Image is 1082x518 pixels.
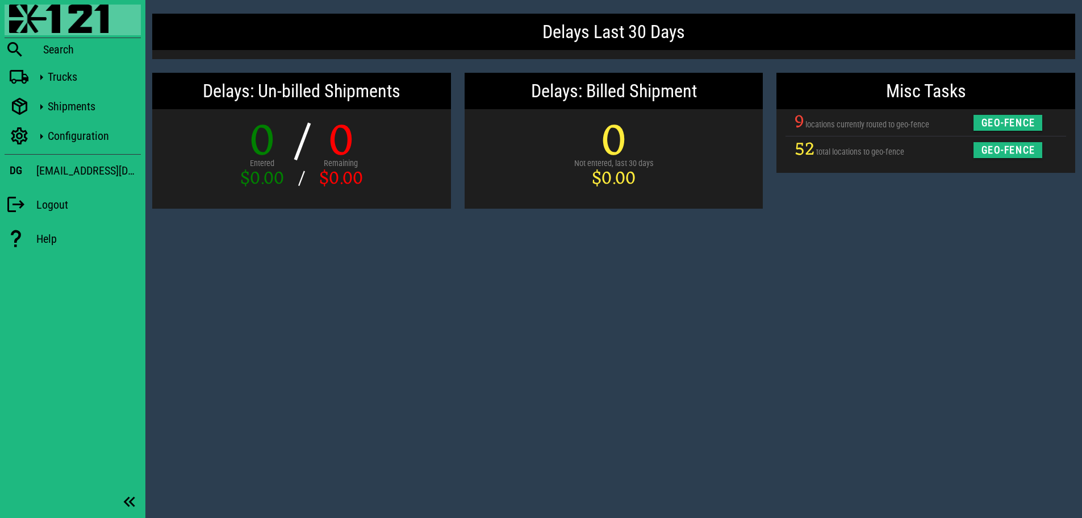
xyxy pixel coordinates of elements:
div: / [293,121,311,166]
div: Search [43,43,141,56]
span: geo-fence [980,117,1035,129]
div: 0 [319,121,363,166]
a: geo-fence [974,145,1043,154]
div: Trucks [48,70,136,84]
a: Help [5,223,141,255]
div: 0 [574,121,654,166]
div: / [293,170,311,188]
div: Help [36,232,141,246]
div: Logout [36,198,141,212]
div: $0.00 [319,170,363,188]
div: [EMAIL_ADDRESS][DOMAIN_NAME] [36,161,141,180]
div: Remaining [319,158,363,170]
div: $0.00 [574,170,654,188]
span: locations currently routed to geo-fence [805,120,929,130]
div: Delays: Billed Shipment [465,73,763,109]
span: total locations to geo-fence [816,147,904,157]
span: 52 [795,134,814,166]
div: Entered [240,158,284,170]
div: 0 [240,121,284,166]
img: 87f0f0e.png [9,5,108,33]
div: $0.00 [240,170,284,188]
div: Misc Tasks [776,73,1075,109]
div: Shipments [48,100,136,113]
span: geo-fence [980,144,1035,156]
button: geo-fence [974,142,1043,158]
div: Not entered, last 30 days [574,158,654,170]
button: geo-fence [974,115,1043,131]
a: Blackfly [5,5,141,35]
div: Delays Last 30 Days [152,14,1075,50]
a: geo-fence [974,117,1043,126]
h3: DG [10,164,22,177]
div: Delays: Un-billed Shipments [152,73,451,109]
div: Configuration [48,129,136,143]
span: 9 [795,106,804,139]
